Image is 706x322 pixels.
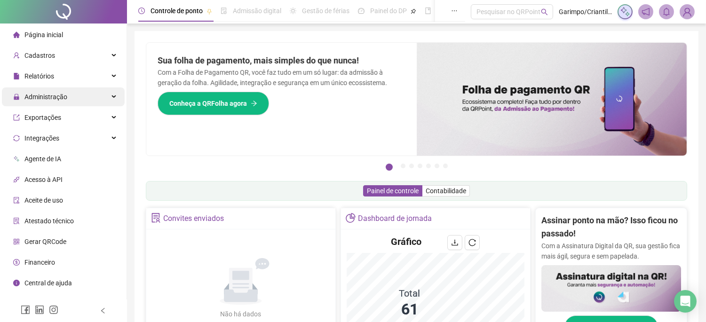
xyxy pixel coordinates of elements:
span: reload [468,239,476,246]
span: Controle de ponto [151,7,203,15]
span: facebook [21,305,30,314]
span: Contabilidade [426,187,466,195]
span: Página inicial [24,31,63,39]
span: search [541,8,548,16]
span: Garimpo/Criantili - O GARIMPO [559,7,612,17]
span: linkedin [35,305,44,314]
span: arrow-right [251,100,257,107]
span: dashboard [358,8,365,14]
span: Cadastros [24,52,55,59]
div: Convites enviados [163,211,224,227]
span: solution [13,218,20,224]
span: Painel do DP [370,7,407,15]
span: lock [13,94,20,100]
span: Administração [24,93,67,101]
p: Com a Assinatura Digital da QR, sua gestão fica mais ágil, segura e sem papelada. [541,241,681,261]
span: left [100,307,106,314]
span: solution [151,213,161,223]
span: instagram [49,305,58,314]
span: clock-circle [138,8,145,14]
span: Financeiro [24,259,55,266]
button: 6 [435,164,439,168]
div: Open Intercom Messenger [674,290,697,313]
img: banner%2F02c71560-61a6-44d4-94b9-c8ab97240462.png [541,265,681,312]
div: Não há dados [198,309,284,319]
span: Painel de controle [367,187,419,195]
span: qrcode [13,238,20,245]
span: dollar [13,259,20,266]
span: Integrações [24,134,59,142]
span: Gerar QRCode [24,238,66,245]
img: sparkle-icon.fc2bf0ac1784a2077858766a79e2daf3.svg [620,7,630,17]
span: export [13,114,20,121]
button: 3 [409,164,414,168]
button: Conheça a QRFolha agora [158,92,269,115]
span: Central de ajuda [24,279,72,287]
span: Exportações [24,114,61,121]
button: 5 [426,164,431,168]
span: book [425,8,431,14]
span: api [13,176,20,183]
span: Acesso à API [24,176,63,183]
span: file-done [221,8,227,14]
img: 2226 [680,5,694,19]
span: Relatórios [24,72,54,80]
span: Aceite de uso [24,196,63,204]
span: download [451,239,459,246]
span: ellipsis [451,8,458,14]
span: home [13,31,20,38]
span: Gestão de férias [302,7,349,15]
p: Com a Folha de Pagamento QR, você faz tudo em um só lugar: da admissão à geração da folha. Agilid... [158,67,405,88]
h2: Assinar ponto na mão? Isso ficou no passado! [541,214,681,241]
span: Atestado técnico [24,217,74,225]
span: Admissão digital [233,7,281,15]
span: info-circle [13,280,20,286]
button: 4 [418,164,422,168]
span: sun [290,8,296,14]
button: 2 [401,164,405,168]
span: bell [662,8,671,16]
span: audit [13,197,20,204]
span: user-add [13,52,20,59]
span: pushpin [206,8,212,14]
h4: Gráfico [391,235,421,248]
span: notification [642,8,650,16]
span: Conheça a QRFolha agora [169,98,247,109]
h2: Sua folha de pagamento, mais simples do que nunca! [158,54,405,67]
span: Agente de IA [24,155,61,163]
span: pie-chart [346,213,356,223]
span: pushpin [411,8,416,14]
span: sync [13,135,20,141]
span: file [13,73,20,79]
img: banner%2F8d14a306-6205-4263-8e5b-06e9a85ad873.png [417,43,687,156]
button: 7 [443,164,448,168]
div: Dashboard de jornada [358,211,432,227]
button: 1 [386,164,393,171]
